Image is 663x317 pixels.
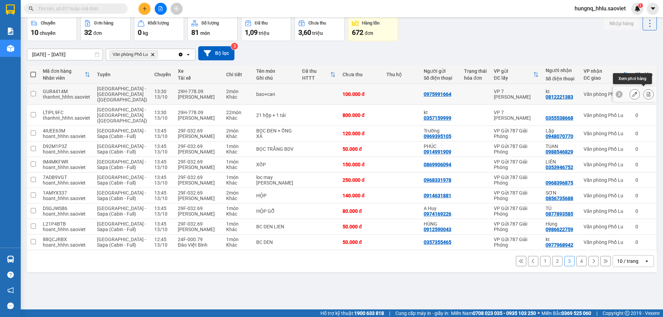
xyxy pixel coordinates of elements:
span: 32 [84,28,92,37]
div: 13/10 [154,211,171,217]
div: Đào Việt Bình [178,242,219,248]
div: 29F-032.69 [178,190,219,196]
div: VP gửi [494,68,533,74]
div: 0355538668 [546,115,573,121]
button: file-add [155,3,167,15]
div: 1 món [226,159,249,165]
div: 0948070770 [546,133,573,139]
div: Văn phòng Phố Lu [584,224,628,229]
div: IM4MKFWR [43,159,90,165]
div: 29H-778.09 [178,110,219,115]
div: Khác [226,196,249,201]
button: Đơn hàng32đơn [80,16,131,41]
img: warehouse-icon [7,45,14,52]
th: Toggle SortBy [299,66,339,84]
div: 21 hộp + 1 tải [256,112,295,118]
div: 13/10 [154,115,171,121]
button: Chuyến10chuyến [27,16,77,41]
span: plus [142,6,147,11]
span: search [29,6,33,11]
div: bao+can [256,91,295,97]
div: VP Gửi 787 Giải Phóng [494,159,539,170]
span: [GEOGRAPHIC_DATA] - Sapa (Cabin - Full) [97,143,146,155]
div: loc may chay dau [256,175,295,186]
div: XỐP [256,162,295,167]
div: ĐC giao [584,75,623,81]
div: 1 món [226,175,249,180]
span: caret-down [650,6,656,12]
div: 800.000 đ [343,112,379,118]
div: VP Gửi 787 Giải Phóng [494,175,539,186]
span: file-add [158,6,163,11]
div: [PERSON_NAME] [178,180,219,186]
span: [GEOGRAPHIC_DATA] - [GEOGRAPHIC_DATA] ([GEOGRAPHIC_DATA]) [97,107,147,123]
th: Toggle SortBy [490,66,542,84]
span: Văn phòng Phố Lu [113,52,148,57]
div: Hùng [546,221,577,227]
div: 0968396875 [546,180,573,186]
div: VP Gửi 787 Giải Phóng [494,206,539,217]
div: thanhnt_hhhn.saoviet [43,115,90,121]
span: ⚪️ [538,312,540,315]
span: [GEOGRAPHIC_DATA] - Sapa (Cabin - Full) [97,206,146,217]
div: HỘP [256,193,295,198]
input: Selected Văn phòng Phố Lu. [159,51,160,58]
div: hóa đơn [464,75,487,81]
div: 50.000 đ [343,146,379,152]
span: 10 [31,28,38,37]
div: [PERSON_NAME] [178,196,219,201]
span: Cung cấp máy in - giấy in: [395,309,449,317]
div: 0 [635,146,653,152]
span: copyright [625,311,630,316]
span: triệu [259,30,269,36]
span: 81 [191,28,199,37]
span: [GEOGRAPHIC_DATA] - Sapa (Cabin - Full) [97,128,146,139]
div: 0877893585 [546,211,573,217]
div: 29F-032.69 [178,159,219,165]
div: 1 món [226,206,249,211]
div: [PERSON_NAME] [178,211,219,217]
button: Bộ lọc [198,46,234,60]
div: TÚ [546,206,577,211]
div: Chưa thu [343,72,379,77]
div: Văn phòng Phố Lu [584,193,628,198]
div: Mã đơn hàng [43,68,85,74]
div: 1 món [226,237,249,242]
div: kt [546,89,577,94]
div: 13/10 [154,133,171,139]
div: Hàng tồn [362,21,379,26]
button: plus [138,3,151,15]
div: PHÚC [424,143,457,149]
button: Khối lượng0kg [134,16,184,41]
div: Lập [546,128,577,133]
span: 3,60 [298,28,311,37]
div: HTTT [302,75,330,81]
div: Xe [178,68,219,74]
div: Văn phòng Phố Lu [584,239,628,245]
div: Khác [226,227,249,232]
div: Tài xế [178,75,219,81]
div: 13:45 [154,128,171,133]
div: 13/10 [154,149,171,155]
div: 0974169226 [424,211,451,217]
div: Số điện thoại [424,75,457,81]
svg: Delete [151,52,155,57]
span: triệu [312,30,323,36]
div: Sửa đơn hàng [630,89,640,99]
div: 1 món [226,143,249,149]
div: Chuyến [154,72,171,77]
div: Khác [226,94,249,100]
div: VP Gửi 787 Giải Phóng [494,190,539,201]
div: 24F-000.79 [178,237,219,242]
div: [PERSON_NAME] [178,149,219,155]
span: [GEOGRAPHIC_DATA] - Sapa (Cabin - Full) [97,221,146,232]
div: BỌC TRẮNG BDV [256,146,295,152]
div: D92M1P3Z [43,143,90,149]
th: Toggle SortBy [39,66,94,84]
div: Chi tiết [226,72,249,77]
button: Số lượng81món [188,16,238,41]
div: LTIPL9FC [43,110,90,115]
div: hoant_hhhn.saoviet [43,133,90,139]
th: Toggle SortBy [580,66,632,84]
div: 29H-778.09 [178,89,219,94]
